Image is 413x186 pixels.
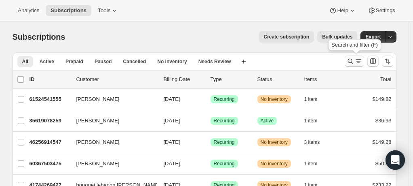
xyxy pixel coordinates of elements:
span: No inventory [157,58,187,65]
span: $149.82 [373,96,392,102]
span: 1 item [304,118,318,124]
button: Search and filter results [345,56,364,67]
span: [DATE] [164,160,180,167]
p: 61524541555 [29,95,70,103]
div: 61524541555[PERSON_NAME][DATE]SuccessRecurringWarningNo inventory1 item$149.82 [29,94,392,105]
button: Analytics [13,5,44,16]
button: 1 item [304,115,327,126]
div: Type [211,75,251,83]
span: Prepaid [65,58,83,65]
span: Needs Review [198,58,231,65]
p: Status [257,75,298,83]
span: [DATE] [164,139,180,145]
span: No inventory [261,96,288,103]
p: Customer [76,75,157,83]
span: Export [365,34,381,40]
div: IDCustomerBilling DateTypeStatusItemsTotal [29,75,392,83]
span: No inventory [261,139,288,145]
span: Cancelled [123,58,146,65]
span: All [22,58,28,65]
span: Active [40,58,54,65]
div: 60367503475[PERSON_NAME][DATE]SuccessRecurringWarningNo inventory1 item$50.88 [29,158,392,169]
span: $149.28 [373,139,392,145]
button: Settings [363,5,400,16]
span: Help [337,7,348,14]
p: 35619078259 [29,117,70,125]
span: [PERSON_NAME] [76,160,120,168]
button: [PERSON_NAME] [72,93,152,106]
span: Recurring [214,139,235,145]
button: 1 item [304,94,327,105]
span: 1 item [304,96,318,103]
p: 46256914547 [29,138,70,146]
button: [PERSON_NAME] [72,114,152,127]
div: 46256914547[PERSON_NAME][DATE]SuccessRecurringWarningNo inventory3 items$149.28 [29,137,392,148]
span: Recurring [214,118,235,124]
div: 35619078259[PERSON_NAME][DATE]SuccessRecurringSuccessActive1 item$36.93 [29,115,392,126]
button: [PERSON_NAME] [72,157,152,170]
p: Billing Date [164,75,204,83]
span: Settings [376,7,395,14]
div: Open Intercom Messenger [386,150,405,170]
span: [DATE] [164,96,180,102]
span: [PERSON_NAME] [76,95,120,103]
span: $50.88 [375,160,392,167]
button: Export [360,31,386,43]
button: Create new view [237,56,250,67]
button: Help [324,5,361,16]
span: Create subscription [263,34,309,40]
button: 1 item [304,158,327,169]
button: [PERSON_NAME] [72,136,152,149]
span: 1 item [304,160,318,167]
button: Tools [93,5,123,16]
button: Create subscription [259,31,314,43]
button: Bulk updates [317,31,357,43]
span: [DATE] [164,118,180,124]
button: 3 items [304,137,329,148]
span: Subscriptions [13,32,65,41]
span: Recurring [214,160,235,167]
span: Recurring [214,96,235,103]
p: Total [380,75,391,83]
span: Bulk updates [322,34,352,40]
span: $36.93 [375,118,392,124]
p: 60367503475 [29,160,70,168]
span: Active [261,118,274,124]
button: Sort the results [382,56,393,67]
span: Subscriptions [51,7,86,14]
span: No inventory [261,160,288,167]
span: Tools [98,7,110,14]
button: Subscriptions [46,5,91,16]
button: Customize table column order and visibility [367,56,379,67]
span: [PERSON_NAME] [76,117,120,125]
span: 3 items [304,139,320,145]
span: [PERSON_NAME] [76,138,120,146]
div: Items [304,75,345,83]
span: Paused [95,58,112,65]
p: ID [29,75,70,83]
span: Analytics [18,7,39,14]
